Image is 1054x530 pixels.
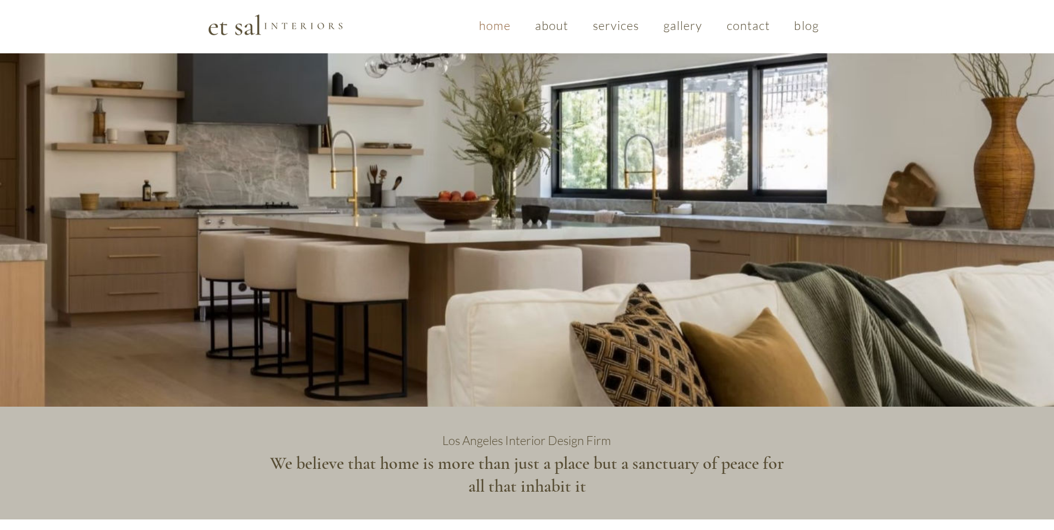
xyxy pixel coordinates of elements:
[653,12,712,38] a: gallery
[469,12,829,38] nav: Site
[717,12,780,38] a: contact
[593,18,640,33] span: services
[535,18,569,33] span: about
[663,18,703,33] span: gallery
[525,12,578,38] a: about
[270,452,784,496] span: We believe that home is more than just a place but a sanctuary of peace for all that inhabit it
[583,12,649,38] a: services
[727,18,771,33] span: contact
[479,18,511,33] span: home
[785,12,829,38] a: blog
[469,12,521,38] a: home
[794,18,818,33] span: blog
[442,433,611,448] span: Los Angeles Interior Design Firm
[207,13,343,36] img: Et Sal Logo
